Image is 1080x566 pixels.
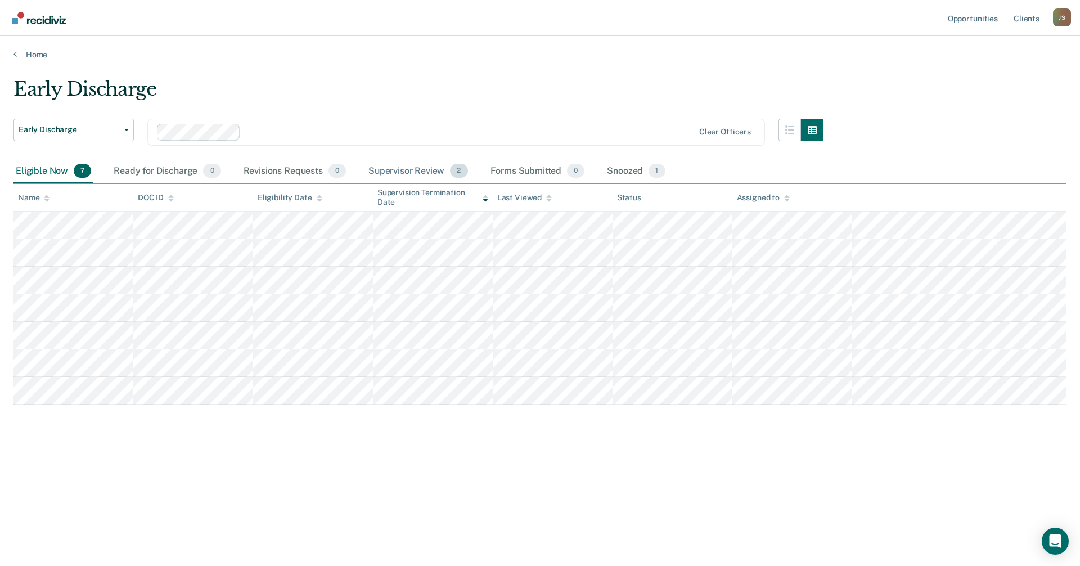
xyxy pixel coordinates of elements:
div: Eligible Now7 [13,159,93,184]
div: Supervisor Review2 [366,159,470,184]
span: 1 [649,164,665,178]
div: J S [1053,8,1071,26]
div: Last Viewed [497,193,552,203]
span: Early Discharge [19,125,120,134]
span: 0 [567,164,584,178]
span: 0 [203,164,220,178]
span: 7 [74,164,91,178]
div: Assigned to [737,193,790,203]
span: 2 [450,164,467,178]
div: Name [18,193,49,203]
span: 0 [328,164,346,178]
div: Clear officers [699,127,751,137]
div: Revisions Requests0 [241,159,348,184]
div: Ready for Discharge0 [111,159,223,184]
img: Recidiviz [12,12,66,24]
button: Profile dropdown button [1053,8,1071,26]
div: Forms Submitted0 [488,159,587,184]
div: Eligibility Date [258,193,322,203]
button: Early Discharge [13,119,134,141]
div: Supervision Termination Date [377,188,488,207]
div: DOC ID [138,193,174,203]
a: Home [13,50,1066,60]
div: Status [617,193,641,203]
div: Open Intercom Messenger [1042,528,1069,555]
div: Early Discharge [13,78,823,110]
div: Snoozed1 [605,159,667,184]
